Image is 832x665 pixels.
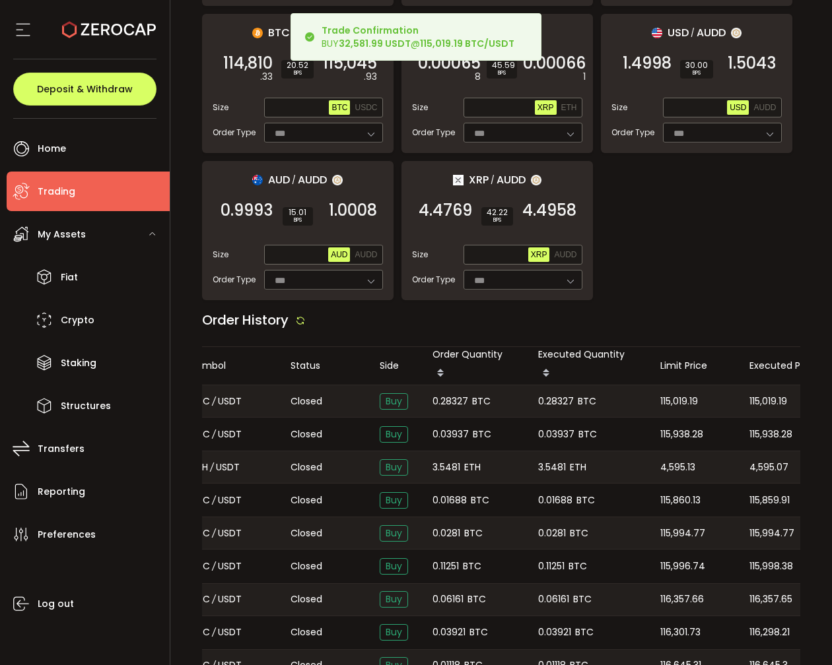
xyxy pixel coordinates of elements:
[623,57,672,70] span: 1.4998
[181,358,280,373] div: Symbol
[433,460,460,475] span: 3.5481
[380,492,408,509] span: Buy
[291,493,322,507] span: Closed
[537,103,554,112] span: XRP
[332,175,343,185] img: zuPXiwguUFiBOIQyqLOiXsnnNitlx7q4LCwEbLHADjIpTka+Lip0HH8D0VTrd02z+wEAAAAASUVORK5CYII=
[751,100,779,115] button: AUDD
[218,493,242,508] span: USDT
[492,69,512,77] i: BPS
[218,625,242,640] span: USDT
[554,250,576,259] span: AUDD
[497,172,526,188] span: AUDD
[339,37,411,50] b: 32,581.99 USDT
[652,28,662,38] img: usd_portfolio.svg
[288,208,308,216] span: 15.01
[322,24,514,50] div: BUY @
[218,592,242,607] span: USDT
[749,460,788,475] span: 4,595.07
[491,174,495,186] em: /
[61,354,96,373] span: Staking
[213,102,228,113] span: Size
[576,493,595,508] span: BTC
[216,460,240,475] span: USDT
[352,100,380,115] button: USDC
[697,24,726,41] span: AUDD
[210,460,214,475] em: /
[749,625,790,640] span: 116,298.21
[650,358,739,373] div: Limit Price
[433,526,460,541] span: 0.0281
[583,70,586,84] em: 1
[728,57,776,70] span: 1.5043
[473,427,491,442] span: BTC
[739,358,828,373] div: Executed Price
[412,249,428,261] span: Size
[749,427,792,442] span: 115,938.28
[528,347,650,385] div: Executed Quantity
[61,311,94,330] span: Crypto
[212,592,216,607] em: /
[433,592,464,607] span: 0.06161
[685,69,708,77] i: BPS
[538,427,574,442] span: 0.03937
[660,559,705,574] span: 115,996.74
[298,172,327,188] span: AUDD
[551,247,579,262] button: AUDD
[412,102,428,113] span: Size
[38,594,74,614] span: Log out
[37,84,133,94] span: Deposit & Withdraw
[223,57,273,70] span: 114,810
[38,525,96,544] span: Preferences
[433,394,468,409] span: 0.28327
[291,427,322,441] span: Closed
[331,250,347,259] span: AUD
[522,204,576,217] span: 4.4958
[749,559,793,574] span: 115,998.38
[252,175,263,185] img: aud_portfolio.svg
[291,395,322,408] span: Closed
[291,559,322,573] span: Closed
[487,216,508,224] i: BPS
[531,250,547,259] span: XRP
[380,426,408,443] span: Buy
[268,172,290,188] span: AUD
[202,311,289,329] span: Order History
[538,625,571,640] span: 0.03921
[260,70,273,84] em: .33
[766,602,832,665] div: Chat Widget
[412,274,455,286] span: Order Type
[730,103,746,112] span: USD
[380,525,408,542] span: Buy
[61,268,78,287] span: Fiat
[252,28,263,38] img: btc_portfolio.svg
[418,57,481,70] span: 0.00065
[221,204,273,217] span: 0.9993
[213,274,256,286] span: Order Type
[213,249,228,261] span: Size
[469,172,489,188] span: XRP
[538,592,569,607] span: 0.06161
[38,482,85,501] span: Reporting
[660,625,701,640] span: 116,301.73
[291,592,322,606] span: Closed
[660,460,695,475] span: 4,595.13
[749,493,790,508] span: 115,859.91
[380,591,408,608] span: Buy
[212,625,216,640] em: /
[380,459,408,476] span: Buy
[212,526,216,541] em: /
[352,247,380,262] button: AUDD
[380,624,408,641] span: Buy
[492,61,512,69] span: 45.59
[328,247,350,262] button: AUD
[355,250,377,259] span: AUDD
[38,225,86,244] span: My Assets
[468,592,486,607] span: BTC
[660,394,698,409] span: 115,019.19
[578,394,596,409] span: BTC
[291,625,322,639] span: Closed
[575,625,594,640] span: BTC
[570,460,586,475] span: ETH
[218,526,242,541] span: USDT
[323,57,377,70] span: 115,045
